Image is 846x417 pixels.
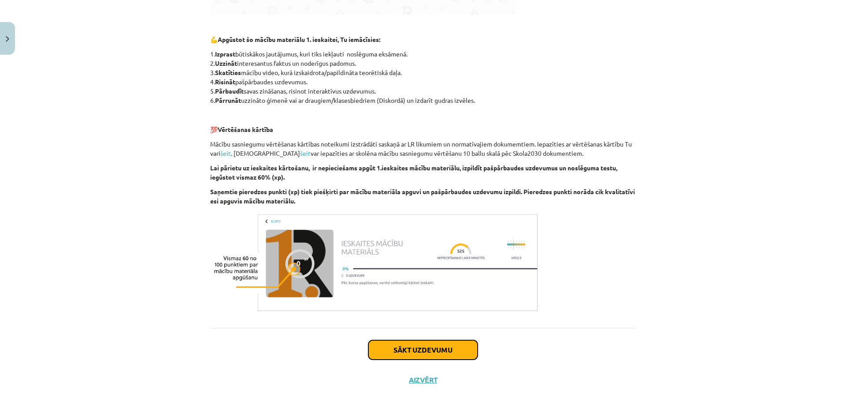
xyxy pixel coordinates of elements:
[300,149,311,157] a: šeit
[368,340,478,360] button: Sākt uzdevumu
[210,164,617,181] strong: Lai pārietu uz ieskaites kārtošanu, ir nepieciešams apgūt 1.ieskaites mācību materiālu, izpildīt ...
[215,68,241,76] strong: Skatīties
[6,36,9,42] img: icon-close-lesson-0947bae3869378f0d4975bcd49f059093ad1ed9edebbc8119c70593378902aed.svg
[210,188,635,205] strong: Saņemtie pieredzes punkti (xp) tiek piešķirti par mācību materiāla apguvi un pašpārbaudes uzdevum...
[210,35,636,44] p: 💪
[210,139,636,158] p: Mācību sasniegumu vērtēšanas kārtības noteikumi izstrādāti saskaņā ar LR likumiem un normatīvajie...
[220,149,231,157] a: šeit
[218,35,380,43] strong: Apgūstot šo mācību materiālu 1. ieskaitei, Tu iemācīsies:
[210,49,636,105] p: 1. būtiskākos jautājumus, kuri tiks iekļauti noslēguma eksāmenā. 2. interesantus faktus un noderī...
[215,59,237,67] strong: Uzzināt
[210,125,636,134] p: 💯
[215,78,235,86] strong: Risināt
[215,96,241,104] strong: Pārrunāt
[215,50,235,58] strong: Izprast
[218,125,273,133] strong: Vērtēšanas kārtība
[215,87,244,95] strong: Pārbaudīt
[406,376,440,384] button: Aizvērt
